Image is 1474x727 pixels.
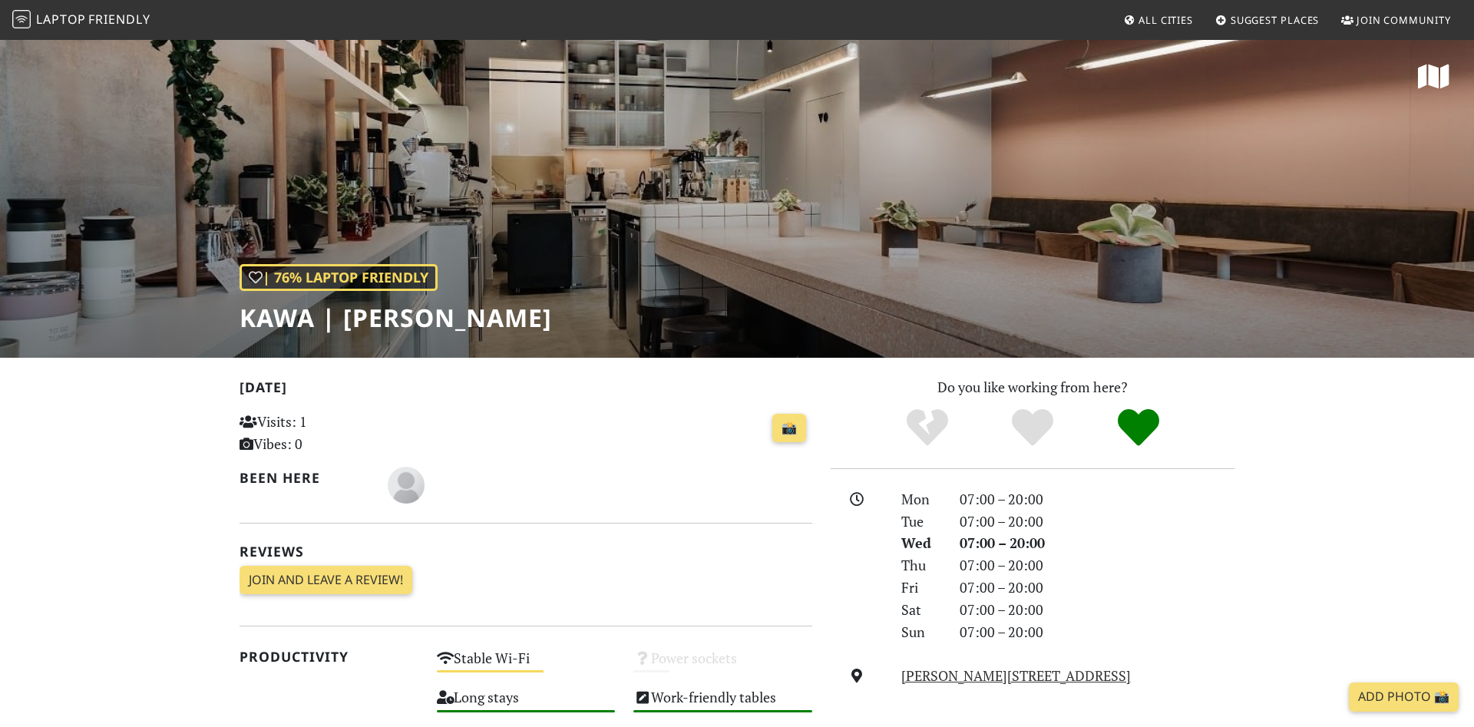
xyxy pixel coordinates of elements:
a: Join and leave a review! [240,566,412,595]
a: 📸 [772,414,806,443]
div: Work-friendly tables [624,685,821,724]
a: Suggest Places [1209,6,1326,34]
div: 07:00 – 20:00 [950,511,1244,533]
div: Yes [980,407,1086,449]
a: Join Community [1335,6,1457,34]
span: Suggest Places [1231,13,1320,27]
div: Definitely! [1086,407,1191,449]
h2: Been here [240,470,369,486]
div: | 76% Laptop Friendly [240,264,438,291]
a: Add Photo 📸 [1349,682,1459,712]
span: Tomasz [388,474,425,493]
div: 07:00 – 20:00 [950,599,1244,621]
div: Long stays [428,685,625,724]
a: [PERSON_NAME][STREET_ADDRESS] [901,666,1131,685]
div: Stable Wi-Fi [428,646,625,685]
div: Power sockets [624,646,821,685]
div: 07:00 – 20:00 [950,577,1244,599]
h2: [DATE] [240,379,812,402]
span: Laptop [36,11,86,28]
p: Visits: 1 Vibes: 0 [240,411,418,455]
div: No [874,407,980,449]
div: 07:00 – 20:00 [950,532,1244,554]
div: Thu [892,554,950,577]
span: Join Community [1357,13,1451,27]
span: Friendly [88,11,150,28]
a: All Cities [1117,6,1199,34]
img: blank-535327c66bd565773addf3077783bbfce4b00ec00e9fd257753287c682c7fa38.png [388,467,425,504]
div: Sat [892,599,950,621]
a: LaptopFriendly LaptopFriendly [12,7,150,34]
div: Fri [892,577,950,599]
span: All Cities [1139,13,1193,27]
div: Mon [892,488,950,511]
div: Wed [892,532,950,554]
div: 07:00 – 20:00 [950,621,1244,643]
div: Sun [892,621,950,643]
img: LaptopFriendly [12,10,31,28]
div: 07:00 – 20:00 [950,554,1244,577]
p: Do you like working from here? [831,376,1234,398]
div: 07:00 – 20:00 [950,488,1244,511]
h2: Reviews [240,544,812,560]
h2: Productivity [240,649,418,665]
h1: kawa | [PERSON_NAME] [240,303,552,332]
div: Tue [892,511,950,533]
